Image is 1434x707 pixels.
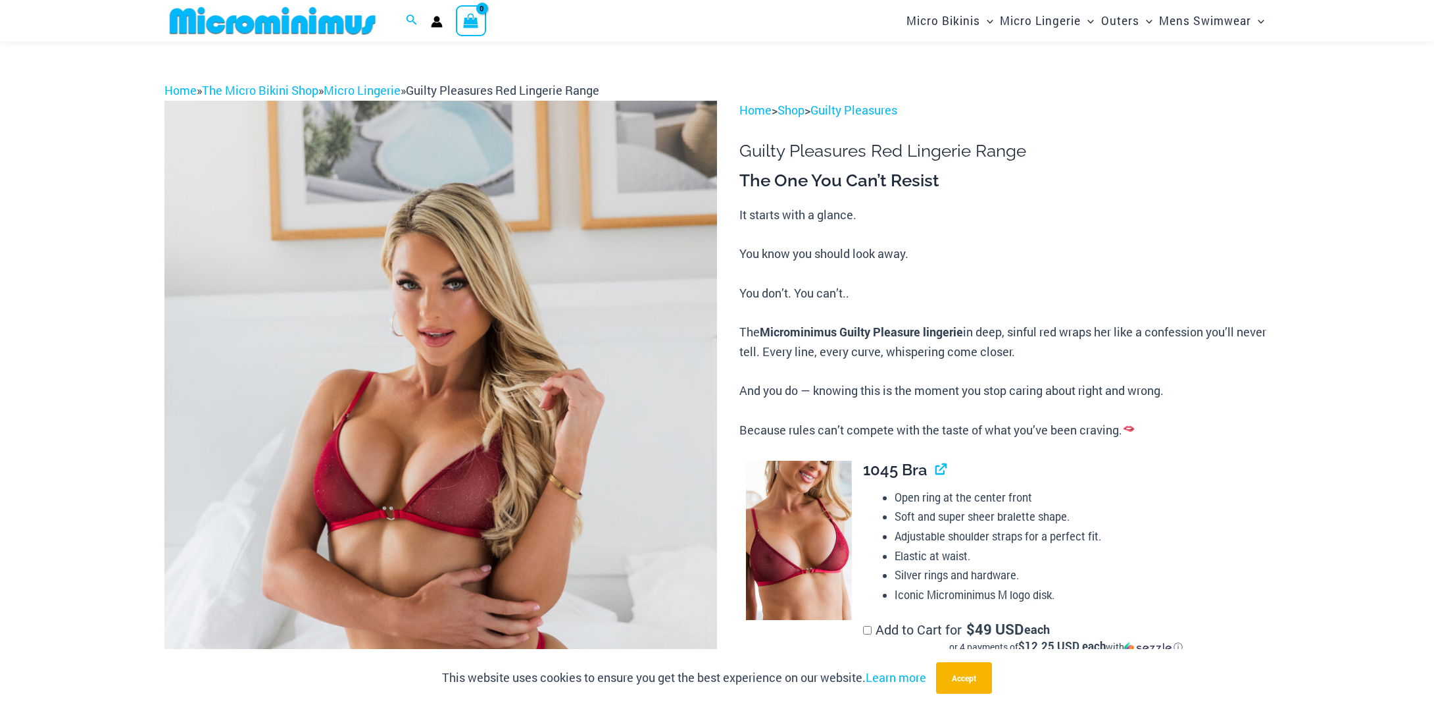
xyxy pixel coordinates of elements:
a: Guilty Pleasures [810,102,897,118]
span: Menu Toggle [980,4,993,38]
span: 49 USD [966,623,1024,636]
span: Micro Bikinis [906,4,980,38]
span: 1045 Bra [863,460,927,479]
a: Mens SwimwearMenu ToggleMenu Toggle [1156,4,1268,38]
li: Adjustable shoulder straps for a perfect fit. [895,527,1270,546]
a: Account icon link [431,16,443,28]
a: Shop [778,102,804,118]
span: Menu Toggle [1139,4,1152,38]
span: » » » [164,82,599,98]
span: Menu Toggle [1251,4,1264,38]
span: Outers [1101,4,1139,38]
span: Menu Toggle [1081,4,1094,38]
span: Guilty Pleasures Red Lingerie Range [406,82,599,98]
li: Elastic at waist. [895,546,1270,566]
a: Learn more [866,669,926,685]
button: Accept [936,662,992,694]
span: Mens Swimwear [1159,4,1251,38]
li: Iconic Microminimus M logo disk. [895,585,1270,605]
a: Micro Lingerie [324,82,401,98]
img: Sezzle [1124,642,1172,654]
a: Home [739,102,772,118]
div: or 4 payments of with [863,641,1270,654]
img: 🫦 [1123,423,1135,435]
a: View Shopping Cart, empty [456,5,486,36]
div: or 4 payments of$12.25 USD eachwithSezzle Click to learn more about Sezzle [863,641,1270,654]
p: It starts with a glance. You know you should look away. You don’t. You can’t.. The in deep, sinfu... [739,205,1270,440]
a: Micro BikinisMenu ToggleMenu Toggle [903,4,997,38]
p: > > [739,101,1270,120]
img: MM SHOP LOGO FLAT [164,6,381,36]
a: OutersMenu ToggleMenu Toggle [1098,4,1156,38]
b: Microminimus Guilty Pleasure lingerie [760,324,963,340]
h3: The One You Can’t Resist [739,170,1270,192]
span: each [1024,623,1050,636]
a: Home [164,82,197,98]
a: Search icon link [406,13,418,30]
img: Guilty Pleasures Red 1045 Bra [746,461,852,620]
a: The Micro Bikini Shop [202,82,318,98]
span: Micro Lingerie [1000,4,1081,38]
span: $ [966,619,975,639]
span: $12.25 USD each [1018,639,1106,654]
nav: Site Navigation [901,2,1270,39]
li: Open ring at the center front [895,488,1270,508]
li: Silver rings and hardware. [895,565,1270,585]
h1: Guilty Pleasures Red Lingerie Range [739,141,1270,161]
label: Add to Cart for [863,621,1270,654]
p: This website uses cookies to ensure you get the best experience on our website. [442,668,926,688]
li: Soft and super sheer bralette shape. [895,507,1270,527]
input: Add to Cart for$49 USD eachor 4 payments of$12.25 USD eachwithSezzle Click to learn more about Se... [863,626,872,635]
a: Micro LingerieMenu ToggleMenu Toggle [997,4,1097,38]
